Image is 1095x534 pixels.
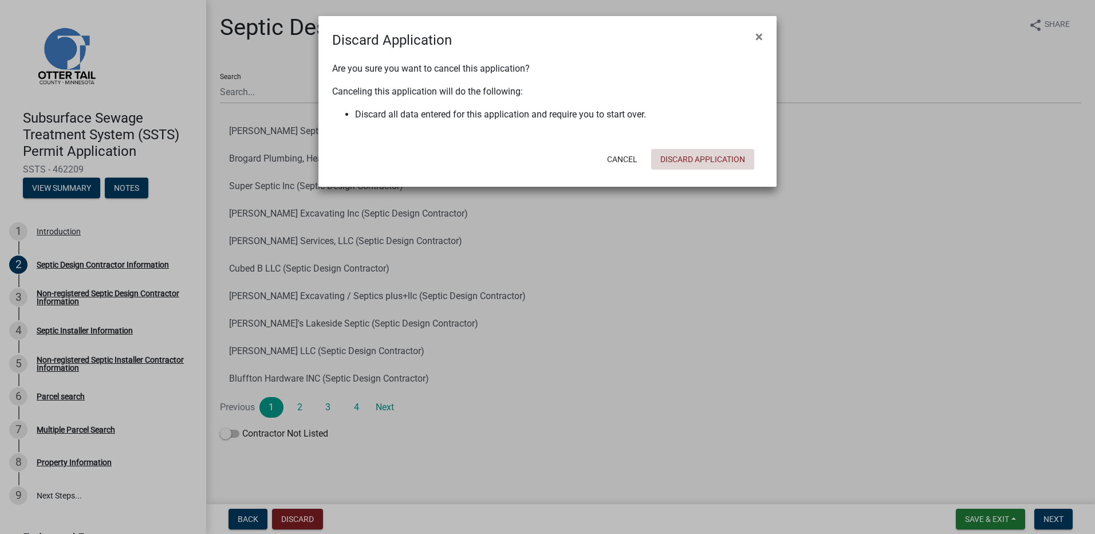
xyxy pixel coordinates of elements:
[332,62,763,76] p: Are you sure you want to cancel this application?
[355,108,763,121] li: Discard all data entered for this application and require you to start over.
[332,30,452,50] h4: Discard Application
[598,149,647,170] button: Cancel
[755,29,763,45] span: ×
[651,149,754,170] button: Discard Application
[746,21,772,53] button: Close
[332,85,763,99] p: Canceling this application will do the following:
